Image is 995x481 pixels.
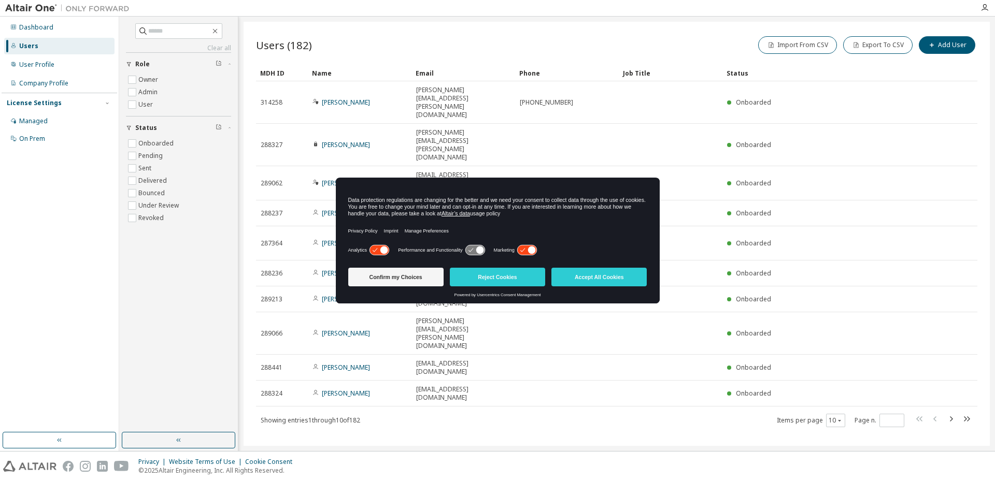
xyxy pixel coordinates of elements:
button: Import From CSV [758,36,837,54]
span: 314258 [261,98,282,107]
img: altair_logo.svg [3,461,56,472]
div: Users [19,42,38,50]
div: Status [727,65,923,81]
a: [PERSON_NAME] [322,239,370,247]
div: User Profile [19,61,54,69]
span: [EMAIL_ADDRESS][PERSON_NAME][DOMAIN_NAME] [416,171,510,196]
a: [PERSON_NAME] [322,363,370,372]
div: License Settings [7,99,62,107]
span: Onboarded [736,329,771,338]
label: Under Review [138,199,181,212]
div: On Prem [19,135,45,143]
button: Add User [919,36,975,54]
a: [PERSON_NAME] [322,140,370,149]
div: Name [312,65,407,81]
span: [EMAIL_ADDRESS][DOMAIN_NAME] [416,385,510,402]
img: instagram.svg [80,461,91,472]
div: Website Terms of Use [169,458,245,466]
span: Status [135,124,157,132]
span: 289213 [261,295,282,303]
div: Managed [19,117,48,125]
label: Owner [138,74,160,86]
span: Onboarded [736,179,771,187]
span: [PERSON_NAME][EMAIL_ADDRESS][PERSON_NAME][DOMAIN_NAME] [416,317,510,350]
a: Clear all [126,44,231,52]
span: 288327 [261,141,282,149]
button: 10 [829,416,843,425]
div: Cookie Consent [245,458,298,466]
span: Items per page [777,414,845,427]
span: 288441 [261,363,282,372]
span: Onboarded [736,209,771,217]
span: 288237 [261,209,282,217]
label: Onboarded [138,137,176,150]
a: [PERSON_NAME] [322,98,370,107]
button: Export To CSV [843,36,913,54]
span: Showing entries 1 through 10 of 182 [261,416,360,425]
span: Onboarded [736,295,771,303]
button: Status [126,116,231,139]
span: 288324 [261,389,282,398]
div: Job Title [623,65,718,81]
span: Role [135,60,150,68]
span: Onboarded [736,239,771,247]
a: [PERSON_NAME] [322,295,370,303]
span: 288236 [261,269,282,278]
label: User [138,98,155,111]
label: Bounced [138,187,167,199]
label: Sent [138,162,153,174]
img: youtube.svg [114,461,129,472]
span: Onboarded [736,98,771,107]
span: Clear filter [216,124,222,132]
span: Onboarded [736,140,771,149]
span: 287364 [261,239,282,247]
button: Role [126,53,231,76]
span: 289062 [261,179,282,187]
label: Pending [138,150,165,162]
a: [PERSON_NAME] [322,179,370,187]
label: Delivered [138,174,169,187]
span: Page n. [855,414,904,427]
label: Revoked [138,212,166,224]
a: [PERSON_NAME] [322,269,370,278]
img: linkedin.svg [97,461,108,472]
span: Onboarded [736,269,771,278]
span: [PHONE_NUMBER] [520,98,573,107]
span: Onboarded [736,389,771,398]
a: [PERSON_NAME] [322,389,370,398]
img: facebook.svg [63,461,74,472]
span: Clear filter [216,60,222,68]
div: Dashboard [19,23,53,32]
span: [PERSON_NAME][EMAIL_ADDRESS][PERSON_NAME][DOMAIN_NAME] [416,86,510,119]
div: MDH ID [260,65,304,81]
label: Admin [138,86,160,98]
div: Email [416,65,511,81]
div: Phone [519,65,615,81]
p: © 2025 Altair Engineering, Inc. All Rights Reserved. [138,466,298,475]
span: Onboarded [736,363,771,372]
a: [PERSON_NAME] [322,329,370,338]
span: Users (182) [256,38,312,52]
span: [PERSON_NAME][EMAIL_ADDRESS][PERSON_NAME][DOMAIN_NAME] [416,128,510,162]
span: 289066 [261,329,282,338]
img: Altair One [5,3,135,13]
div: Privacy [138,458,169,466]
span: [EMAIL_ADDRESS][DOMAIN_NAME] [416,359,510,376]
div: Company Profile [19,79,68,88]
a: [PERSON_NAME] [322,209,370,217]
